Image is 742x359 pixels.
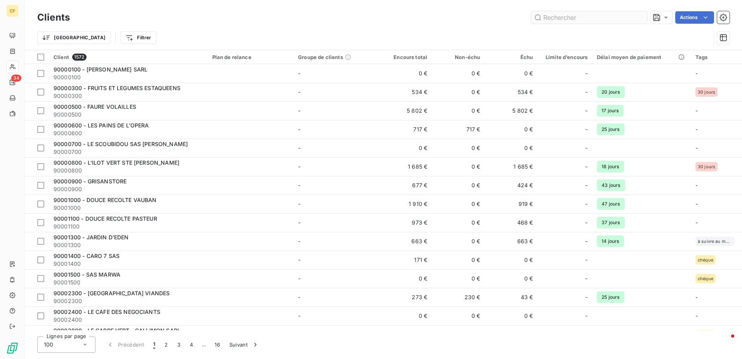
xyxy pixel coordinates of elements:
[597,217,624,228] span: 37 jours
[485,213,537,232] td: 468 €
[432,232,485,251] td: 0 €
[432,101,485,120] td: 0 €
[212,54,289,60] div: Plan de relance
[54,308,160,315] span: 90002400 - LE CAFE DES NEGOCIANTS
[432,213,485,232] td: 0 €
[384,54,427,60] div: Encours total
[695,219,698,226] span: -
[379,139,432,157] td: 0 €
[54,234,129,240] span: 90001300 - JARDIN D'EDEN
[485,64,537,83] td: 0 €
[379,157,432,176] td: 1 685 €
[379,195,432,213] td: 1 910 €
[6,342,19,354] img: Logo LeanPay
[585,107,588,115] span: -
[432,325,485,344] td: 0 €
[54,215,157,222] span: 90001100 - DOUCE RECOLTE PASTEUR
[54,167,203,174] span: 90000800
[379,307,432,325] td: 0 €
[54,271,120,278] span: 90001500 - SAS MARWA
[37,31,111,44] button: [GEOGRAPHIC_DATA]
[485,325,537,344] td: 0 €
[379,101,432,120] td: 5 802 €
[585,237,588,245] span: -
[298,107,300,114] span: -
[585,293,588,301] span: -
[54,148,203,156] span: 90000700
[597,54,686,60] div: Délai moyen de paiement
[153,341,155,349] span: 1
[379,251,432,269] td: 171 €
[695,294,698,300] span: -
[54,92,203,100] span: 90000300
[585,163,588,171] span: -
[597,86,624,98] span: 20 jours
[54,260,203,268] span: 90001400
[432,307,485,325] td: 0 €
[54,290,170,296] span: 90002300 - [GEOGRAPHIC_DATA] VIANDES
[298,275,300,282] span: -
[597,179,625,191] span: 43 jours
[432,64,485,83] td: 0 €
[379,120,432,139] td: 717 €
[54,178,127,185] span: 90000900 - GRISANSTORE
[54,66,147,73] span: 90000100 - [PERSON_NAME] SARL
[585,219,588,227] span: -
[695,70,698,77] span: -
[379,288,432,307] td: 273 €
[54,73,203,81] span: 90000100
[695,145,698,151] span: -
[432,139,485,157] td: 0 €
[298,200,300,207] span: -
[432,288,485,307] td: 230 €
[210,336,225,353] button: 16
[298,89,300,95] span: -
[298,256,300,263] span: -
[11,75,21,82] span: 34
[432,269,485,288] td: 0 €
[54,297,203,305] span: 90002300
[485,232,537,251] td: 663 €
[597,235,624,247] span: 14 jours
[485,101,537,120] td: 5 802 €
[716,333,734,351] iframe: Intercom live chat
[54,204,203,212] span: 90001000
[379,64,432,83] td: 0 €
[432,176,485,195] td: 0 €
[54,54,69,60] span: Client
[531,11,647,24] input: Rechercher
[485,288,537,307] td: 43 €
[54,253,120,259] span: 90001400 - CARO 7 SAS
[298,70,300,77] span: -
[432,120,485,139] td: 717 €
[695,200,698,207] span: -
[54,279,203,286] span: 90001500
[695,126,698,132] span: -
[298,126,300,132] span: -
[585,70,588,77] span: -
[298,182,300,188] span: -
[585,275,588,282] span: -
[298,238,300,244] span: -
[432,83,485,101] td: 0 €
[54,122,149,129] span: 90000600 - LES PAINS DE L'OPERA
[698,239,732,244] span: à suivre au mois
[37,10,70,24] h3: Clients
[54,327,180,334] span: 90002800 - LE CARRE VERT - GALLIMON SARL
[485,157,537,176] td: 1 685 €
[298,312,300,319] span: -
[698,258,713,262] span: chéque
[485,83,537,101] td: 534 €
[54,159,179,166] span: 90000800 - L'ILOT VERT STE [PERSON_NAME]
[54,111,203,119] span: 90000500
[379,83,432,101] td: 534 €
[298,145,300,151] span: -
[102,336,149,353] button: Précédent
[597,291,624,303] span: 25 jours
[432,157,485,176] td: 0 €
[198,338,210,351] span: …
[585,200,588,208] span: -
[54,223,203,230] span: 90001100
[54,316,203,324] span: 90002400
[432,195,485,213] td: 0 €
